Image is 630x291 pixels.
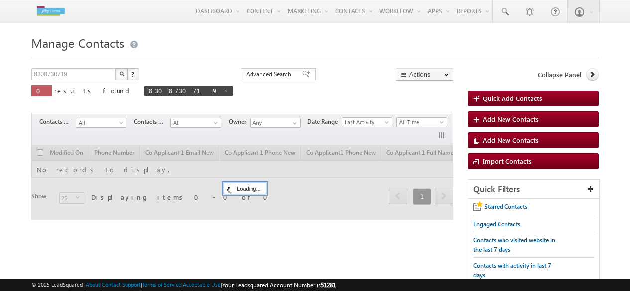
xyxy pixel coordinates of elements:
div: Quick Filters [468,180,599,199]
span: Quick Add Contacts [483,94,542,102]
img: Search [119,71,124,76]
span: Starred Contacts [484,203,527,210]
a: Last Activity [342,117,392,127]
button: Actions [396,68,453,81]
span: All [76,118,124,127]
span: Your Leadsquared Account Number is [222,281,336,289]
span: 0 [36,86,47,95]
div: Loading... [224,183,266,194]
span: © 2025 LeadSquared | | | | | [31,280,336,290]
span: Contacts with activity in last 7 days [473,262,551,279]
a: About [86,281,100,288]
span: Import Contacts [483,157,532,165]
span: results found [54,86,133,95]
img: Custom Logo [31,2,70,20]
span: Contacts who visited website in the last 7 days [473,236,555,253]
span: Last Activity [342,118,389,127]
span: 8308730719 [149,86,218,95]
a: All [76,118,126,128]
span: Contacts Stage [39,117,76,126]
a: All [170,118,221,128]
span: Add New Contacts [483,136,539,144]
button: ? [127,68,139,80]
span: Advanced Search [246,70,294,79]
span: ? [131,70,136,78]
span: Manage Contacts [31,35,124,51]
input: Type to Search [250,118,301,128]
span: All Time [397,118,444,127]
a: Contact Support [102,281,141,288]
a: Acceptable Use [183,281,221,288]
a: All Time [396,117,447,127]
span: Contacts Source [134,117,170,126]
a: Show All Items [287,118,300,128]
span: Engaged Contacts [473,220,520,228]
span: All [171,118,218,127]
a: Terms of Service [142,281,181,288]
span: 51281 [321,281,336,289]
span: Date Range [307,117,342,126]
span: Add New Contacts [483,115,539,123]
span: Collapse Panel [538,70,581,79]
span: Owner [229,117,250,126]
